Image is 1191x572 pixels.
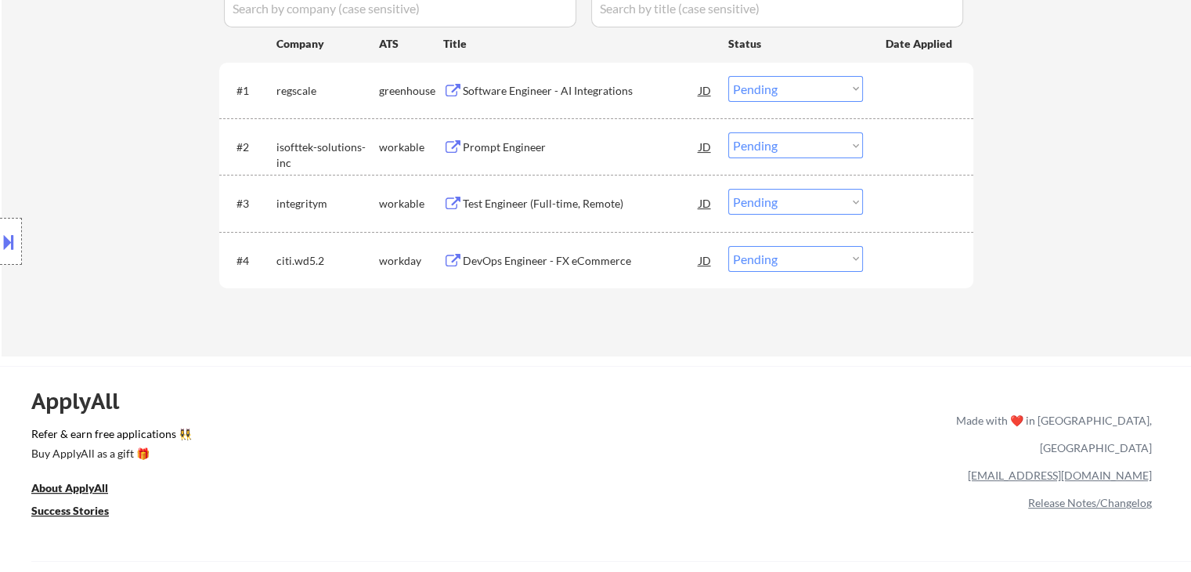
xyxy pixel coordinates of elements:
[31,481,108,494] u: About ApplyAll
[31,445,188,465] a: Buy ApplyAll as a gift 🎁
[31,504,109,517] u: Success Stories
[968,469,1152,482] a: [EMAIL_ADDRESS][DOMAIN_NAME]
[31,480,130,499] a: About ApplyAll
[31,388,137,415] div: ApplyAll
[276,139,379,170] div: isofttek-solutions-inc
[379,83,443,99] div: greenhouse
[31,448,188,459] div: Buy ApplyAll as a gift 🎁
[728,29,863,57] div: Status
[463,196,699,212] div: Test Engineer (Full-time, Remote)
[276,83,379,99] div: regscale
[698,189,713,217] div: JD
[443,36,713,52] div: Title
[1028,496,1152,509] a: Release Notes/Changelog
[236,83,264,99] div: #1
[379,36,443,52] div: ATS
[698,76,713,104] div: JD
[886,36,955,52] div: Date Applied
[31,502,130,522] a: Success Stories
[698,246,713,274] div: JD
[276,253,379,269] div: citi.wd5.2
[379,253,443,269] div: workday
[698,132,713,161] div: JD
[463,83,699,99] div: Software Engineer - AI Integrations
[276,36,379,52] div: Company
[950,407,1152,462] div: Made with ❤️ in [GEOGRAPHIC_DATA], [GEOGRAPHIC_DATA]
[463,253,699,269] div: DevOps Engineer - FX eCommerce
[276,196,379,212] div: integritym
[379,139,443,155] div: workable
[379,196,443,212] div: workable
[463,139,699,155] div: Prompt Engineer
[31,429,629,445] a: Refer & earn free applications 👯‍♀️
